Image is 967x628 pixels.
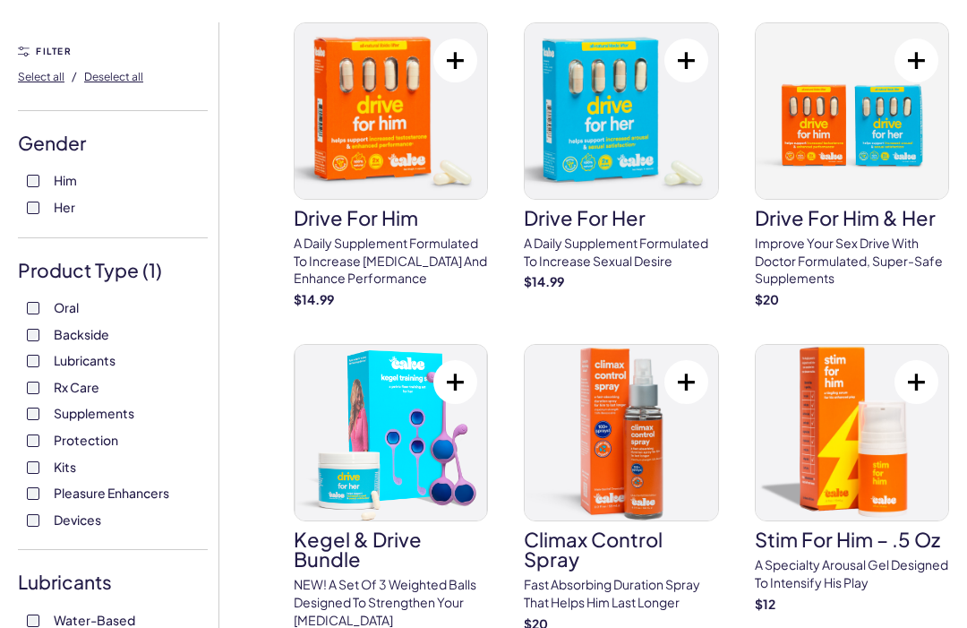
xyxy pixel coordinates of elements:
[27,487,39,500] input: Pleasure Enhancers
[54,348,116,372] span: Lubricants
[524,235,718,270] p: A daily supplement formulated to increase sexual desire
[524,576,718,611] p: Fast absorbing duration spray that helps him last longer
[525,345,717,520] img: Climax Control Spray
[27,382,39,394] input: Rx Care
[755,556,949,591] p: A specialty arousal gel designed to intensify his play
[54,375,99,399] span: Rx Care
[295,23,487,199] img: drive for him
[27,329,39,341] input: Backside
[524,208,718,228] h3: drive for her
[755,529,949,549] h3: Stim For Him – .5 oz
[525,23,717,199] img: drive for her
[54,296,79,319] span: Oral
[54,401,134,425] span: Supplements
[294,529,488,569] h3: Kegel & Drive Bundle
[756,23,948,199] img: drive for him & her
[18,70,64,83] span: Select all
[524,22,718,291] a: drive for herdrive for herA daily supplement formulated to increase sexual desire$14.99
[54,508,101,531] span: Devices
[755,291,779,307] strong: $ 20
[295,345,487,520] img: Kegel & Drive Bundle
[54,168,77,192] span: Him
[27,514,39,527] input: Devices
[27,302,39,314] input: Oral
[54,481,169,504] span: Pleasure Enhancers
[294,208,488,228] h3: drive for him
[27,202,39,214] input: Her
[27,408,39,420] input: Supplements
[84,62,143,90] button: Deselect all
[524,273,564,289] strong: $ 14.99
[27,615,39,627] input: Water-Based
[54,323,109,346] span: Backside
[755,208,949,228] h3: drive for him & her
[756,345,948,520] img: Stim For Him – .5 oz
[27,461,39,474] input: Kits
[27,355,39,367] input: Lubricants
[755,235,949,288] p: Improve your sex drive with doctor formulated, super-safe supplements
[84,70,143,83] span: Deselect all
[27,434,39,447] input: Protection
[294,235,488,288] p: A daily supplement formulated to increase [MEDICAL_DATA] and enhance performance
[294,291,334,307] strong: $ 14.99
[54,195,75,219] span: Her
[54,455,76,478] span: Kits
[524,529,718,569] h3: Climax Control Spray
[27,175,39,187] input: Him
[18,62,64,90] button: Select all
[755,22,949,308] a: drive for him & herdrive for him & herImprove your sex drive with doctor formulated, super-safe s...
[54,428,118,452] span: Protection
[72,68,77,84] span: /
[294,22,488,308] a: drive for himdrive for himA daily supplement formulated to increase [MEDICAL_DATA] and enhance pe...
[755,596,775,612] strong: $ 12
[755,344,949,613] a: Stim For Him – .5 ozStim For Him – .5 ozA specialty arousal gel designed to intensify his play$12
